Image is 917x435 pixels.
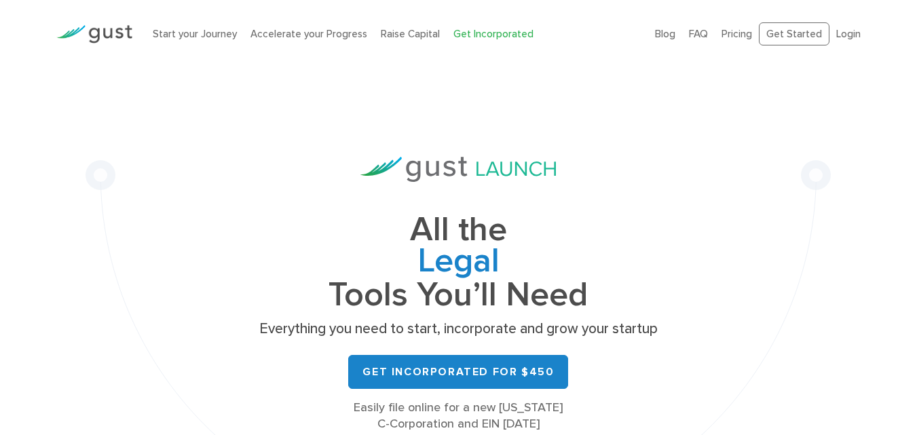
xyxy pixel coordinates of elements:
a: Get Incorporated [453,28,534,40]
p: Everything you need to start, incorporate and grow your startup [255,320,662,339]
a: Accelerate your Progress [250,28,367,40]
img: Gust Launch Logo [360,157,556,182]
a: Get Incorporated for $450 [348,355,568,389]
a: Pricing [722,28,752,40]
span: Legal [255,246,662,280]
h1: All the Tools You’ll Need [255,214,662,310]
div: Easily file online for a new [US_STATE] C-Corporation and EIN [DATE] [255,400,662,432]
a: FAQ [689,28,708,40]
a: Blog [655,28,675,40]
a: Login [836,28,861,40]
a: Raise Capital [381,28,440,40]
img: Gust Logo [56,25,132,43]
a: Start your Journey [153,28,237,40]
a: Get Started [759,22,829,46]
